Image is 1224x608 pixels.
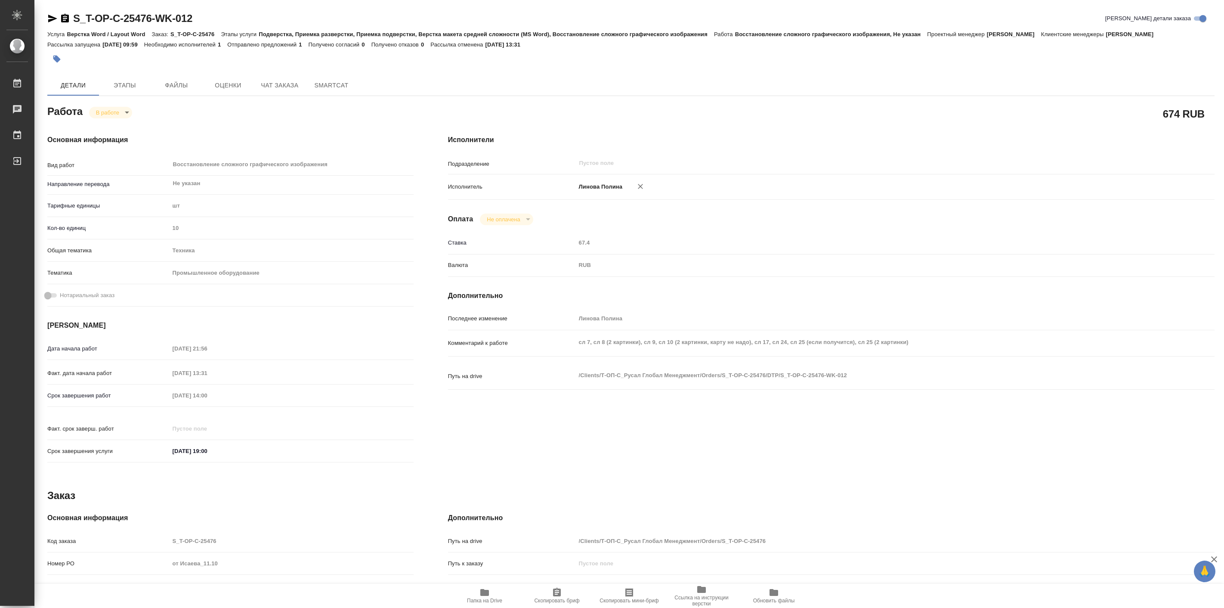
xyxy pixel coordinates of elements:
span: Папка на Drive [467,598,502,604]
p: Подверстка, Приемка разверстки, Приемка подверстки, Верстка макета средней сложности (MS Word), В... [259,31,714,37]
input: Пустое поле [170,535,414,547]
p: Заказ: [152,31,170,37]
button: 🙏 [1194,561,1215,582]
h4: Дополнительно [448,513,1215,523]
p: [PERSON_NAME] [987,31,1041,37]
h2: Заказ [47,489,75,503]
p: Подразделение [448,160,576,168]
p: Этапы услуги [221,31,259,37]
p: Работа [714,31,735,37]
textarea: сл 7, сл 8 (2 картинки), сл 9, сл 10 (2 картинки, карту не надо), сл 17, сл 24, сл 25 (если получ... [576,335,1151,350]
button: Скопировать мини-бриф [593,584,665,608]
h4: [PERSON_NAME] [47,320,414,331]
input: Пустое поле [576,535,1151,547]
span: Скопировать бриф [534,598,579,604]
p: [DATE] 13:31 [485,41,527,48]
p: Получено согласий [309,41,362,48]
p: Тематика [47,269,170,277]
h2: 674 RUB [1163,106,1205,121]
a: S_T-OP-C-25476-WK-012 [73,12,192,24]
p: Проектный менеджер [927,31,986,37]
span: Файлы [156,80,197,91]
input: Пустое поле [170,580,414,592]
p: Вид работ [47,161,170,170]
button: Папка на Drive [448,584,521,608]
p: Дата начала работ [47,344,170,353]
p: Рассылка запущена [47,41,102,48]
p: Срок завершения работ [47,391,170,400]
span: Обновить файлы [753,598,795,604]
button: Скопировать ссылку для ЯМессенджера [47,13,58,24]
p: Факт. срок заверш. работ [47,425,170,433]
h4: Оплата [448,214,473,224]
p: Отправлено предложений [227,41,299,48]
p: Получено отказов [371,41,421,48]
p: Общая тематика [47,246,170,255]
input: ✎ Введи что-нибудь [170,445,245,457]
span: Нотариальный заказ [60,291,114,300]
button: Добавить тэг [47,50,66,68]
textarea: /Clients/Т-ОП-С_Русал Глобал Менеджмент/Orders/S_T-OP-C-25476/DTP/S_T-OP-C-25476-WK-012 [576,368,1151,383]
input: Пустое поле [170,557,414,570]
p: Необходимо исполнителей [144,41,218,48]
button: Обновить файлы [738,584,810,608]
h4: Дополнительно [448,291,1215,301]
p: Путь на drive [448,537,576,546]
p: Ставка [448,239,576,247]
span: [PERSON_NAME] детали заказа [1105,14,1191,23]
p: Верстка Word / Layout Word [67,31,151,37]
p: Исполнитель [448,183,576,191]
p: Линова Полина [576,183,623,191]
button: В работе [93,109,122,116]
button: Скопировать ссылку [60,13,70,24]
p: Путь к заказу [448,559,576,568]
input: Пустое поле [170,422,245,435]
p: Последнее изменение [448,314,576,323]
button: Не оплачена [484,216,522,223]
input: Пустое поле [170,222,414,234]
div: RUB [576,258,1151,273]
input: Пустое поле [576,557,1151,570]
p: 0 [362,41,371,48]
p: 0 [421,41,430,48]
input: Пустое поле [170,367,245,379]
p: Валюта [448,261,576,270]
p: S_T-OP-C-25476 [170,31,221,37]
p: Восстановление сложного графического изображения, Не указан [735,31,927,37]
input: Пустое поле [170,342,245,355]
p: Направление перевода [47,180,170,189]
p: Кол-во единиц [47,224,170,233]
div: В работе [89,107,132,118]
p: Рассылка отменена [430,41,485,48]
button: Удалить исполнителя [631,177,650,196]
input: Пустое поле [576,312,1151,325]
p: Тарифные единицы [47,202,170,210]
input: Пустое поле [170,389,245,402]
p: Путь на drive [448,372,576,381]
p: [PERSON_NAME] [1106,31,1160,37]
input: Пустое поле [578,158,1131,168]
p: Услуга [47,31,67,37]
h4: Исполнители [448,135,1215,145]
p: Срок завершения услуги [47,447,170,456]
p: 1 [218,41,227,48]
button: Скопировать бриф [521,584,593,608]
p: Код заказа [47,537,170,546]
input: Пустое поле [576,236,1151,249]
div: Промышленное оборудование [170,266,414,280]
h4: Основная информация [47,513,414,523]
h2: Работа [47,103,83,118]
span: Ссылка на инструкции верстки [671,595,733,607]
a: S_T-OP-C-25476 [576,583,620,589]
div: В работе [480,214,533,225]
span: Оценки [207,80,249,91]
span: Скопировать мини-бриф [600,598,658,604]
span: Чат заказа [259,80,300,91]
p: [DATE] 09:59 [102,41,144,48]
span: 🙏 [1197,562,1212,580]
span: Детали [53,80,94,91]
p: Номер РО [47,559,170,568]
h4: Основная информация [47,135,414,145]
p: 1 [299,41,308,48]
p: Факт. дата начала работ [47,369,170,378]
